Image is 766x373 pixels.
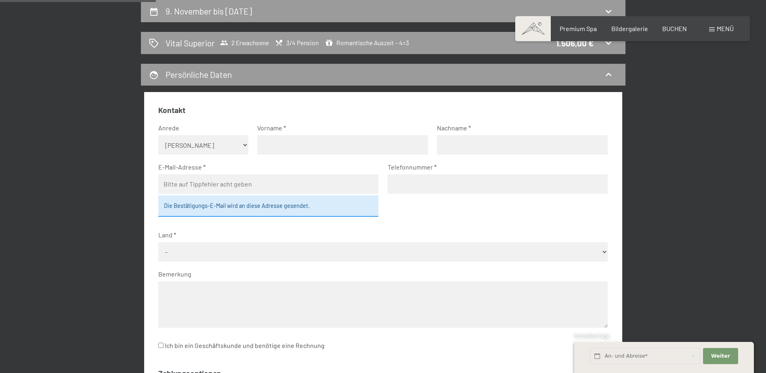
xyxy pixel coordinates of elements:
a: BUCHEN [662,25,687,32]
span: Menü [717,25,734,32]
legend: Kontakt [158,105,185,116]
label: E-Mail-Adresse [158,163,372,172]
span: 2 Erwachsene [220,39,269,47]
button: Weiter [703,348,738,365]
span: 3/4 Pension [275,39,319,47]
label: Telefonnummer [388,163,601,172]
span: Schnellanfrage [574,333,609,339]
a: Premium Spa [560,25,597,32]
label: Anrede [158,124,242,132]
label: Bemerkung [158,270,601,279]
span: Weiter [711,352,730,360]
label: Vorname [257,124,422,132]
h2: Vital Superior [166,37,215,49]
label: Land [158,231,601,239]
h2: Persönliche Daten [166,69,232,80]
div: 1.506,00 € [556,37,594,49]
input: Ich bin ein Geschäftskunde und benötige eine Rechnung [158,343,164,348]
span: Romantische Auszeit - 4=3 [325,39,409,47]
input: Bitte auf Tippfehler acht geben [158,174,378,194]
label: Nachname [437,124,601,132]
label: Ich bin ein Geschäftskunde und benötige eine Rechnung [158,338,325,353]
div: Die Bestätigungs-E-Mail wird an diese Adresse gesendet. [158,195,378,216]
h2: 9. November bis [DATE] [166,6,252,16]
a: Bildergalerie [611,25,648,32]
